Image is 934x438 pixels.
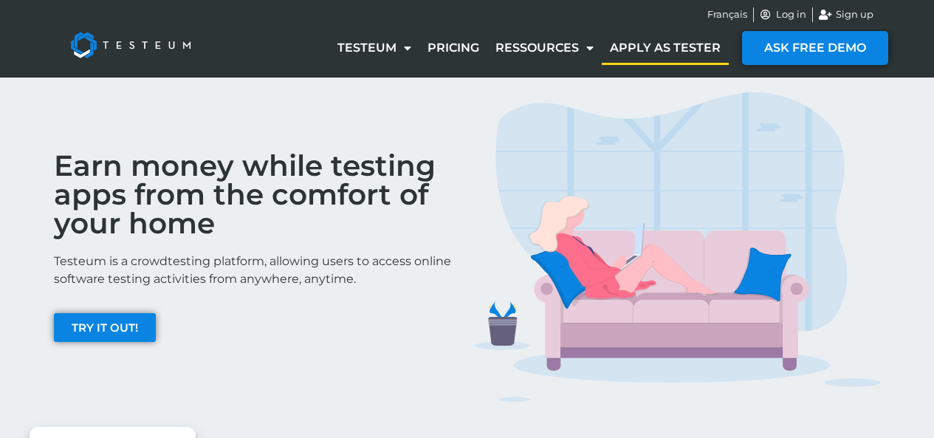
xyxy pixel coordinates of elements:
[832,7,873,22] span: Sign up
[419,31,487,65] a: Pricing
[54,16,207,75] img: Testeum Logo - Application crowdtesting platform
[72,322,138,333] span: TRY IT OUT!
[772,7,806,22] span: Log in
[707,7,747,22] a: Français
[329,31,419,65] a: Testeum
[742,31,888,65] a: ASK FREE DEMO
[54,151,460,238] h2: Earn money while testing apps from the comfort of your home
[329,31,729,65] nav: Menu
[760,7,807,22] a: Log in
[487,31,602,65] a: Ressources
[54,313,156,342] a: TRY IT OUT!
[819,7,873,22] a: Sign up
[54,253,460,288] p: Testeum is a crowdtesting platform, allowing users to access online software testing activities f...
[475,92,881,403] img: TESTERS IMG 1
[764,42,866,54] span: ASK FREE DEMO
[602,31,729,65] a: Apply as tester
